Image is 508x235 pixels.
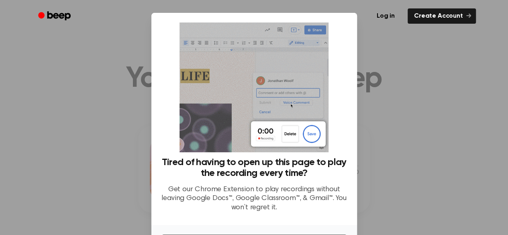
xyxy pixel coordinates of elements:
a: Log in [369,7,403,25]
a: Beep [33,8,78,24]
p: Get our Chrome Extension to play recordings without leaving Google Docs™, Google Classroom™, & Gm... [161,185,347,213]
h3: Tired of having to open up this page to play the recording every time? [161,157,347,179]
img: Beep extension in action [180,22,328,152]
a: Create Account [408,8,476,24]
